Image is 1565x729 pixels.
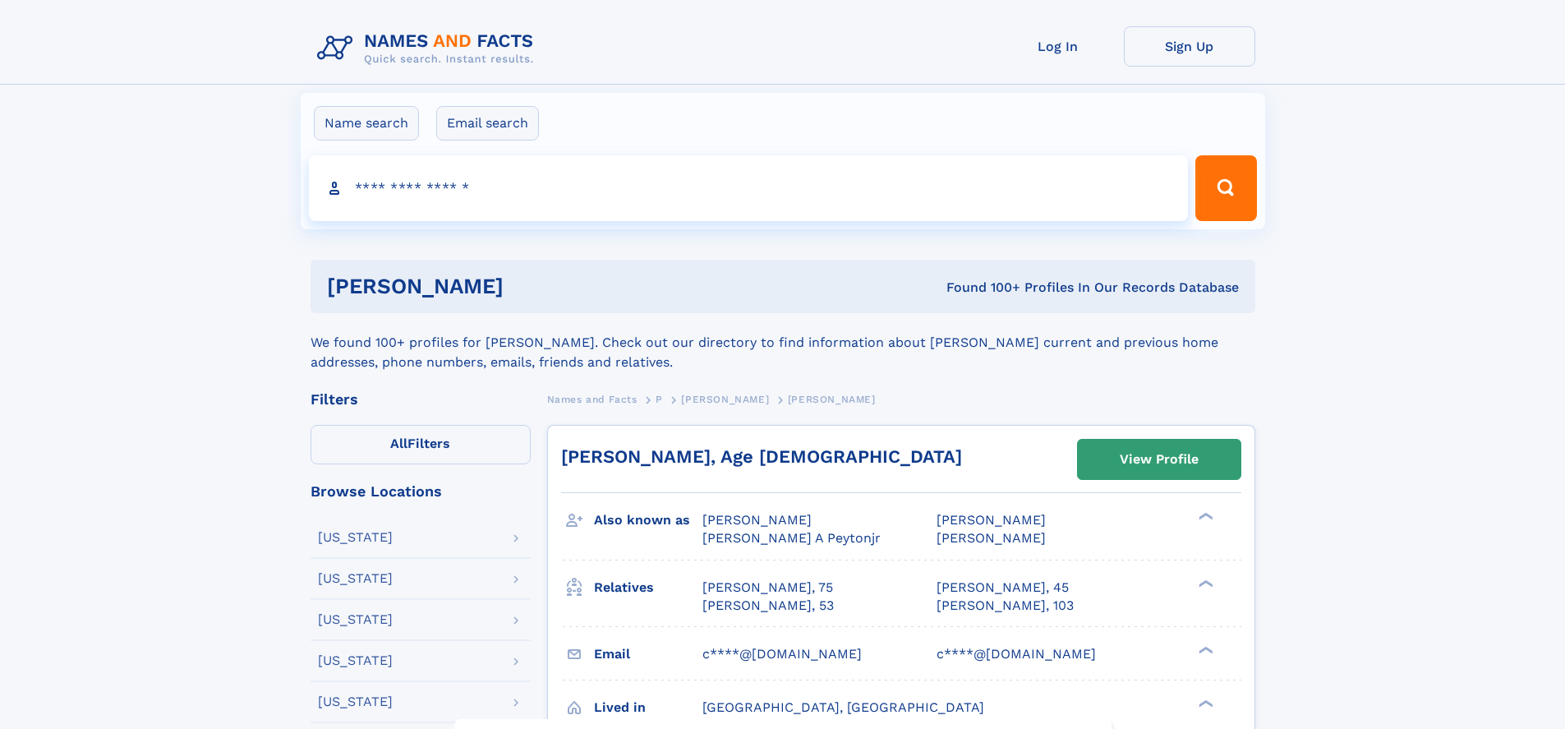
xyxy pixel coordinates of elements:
[561,446,962,467] a: [PERSON_NAME], Age [DEMOGRAPHIC_DATA]
[1078,440,1240,479] a: View Profile
[937,530,1046,546] span: [PERSON_NAME]
[436,106,539,141] label: Email search
[992,26,1124,67] a: Log In
[390,436,407,451] span: All
[547,389,638,409] a: Names and Facts
[318,572,393,585] div: [US_STATE]
[937,512,1046,528] span: [PERSON_NAME]
[594,506,702,534] h3: Also known as
[327,276,725,297] h1: [PERSON_NAME]
[1195,155,1256,221] button: Search Button
[1194,578,1214,588] div: ❯
[1124,26,1255,67] a: Sign Up
[656,394,663,405] span: P
[725,279,1239,297] div: Found 100+ Profiles In Our Records Database
[702,699,984,715] span: [GEOGRAPHIC_DATA], [GEOGRAPHIC_DATA]
[702,512,812,528] span: [PERSON_NAME]
[788,394,876,405] span: [PERSON_NAME]
[314,106,419,141] label: Name search
[594,640,702,668] h3: Email
[318,695,393,708] div: [US_STATE]
[318,654,393,667] div: [US_STATE]
[702,579,833,597] a: [PERSON_NAME], 75
[311,425,531,464] label: Filters
[681,389,769,409] a: [PERSON_NAME]
[656,389,663,409] a: P
[937,597,1074,615] a: [PERSON_NAME], 103
[318,613,393,626] div: [US_STATE]
[309,155,1189,221] input: search input
[1120,441,1199,478] div: View Profile
[311,313,1255,372] div: We found 100+ profiles for [PERSON_NAME]. Check out our directory to find information about [PERS...
[937,579,1069,597] a: [PERSON_NAME], 45
[1194,644,1214,655] div: ❯
[1194,511,1214,522] div: ❯
[681,394,769,405] span: [PERSON_NAME]
[311,26,547,71] img: Logo Names and Facts
[594,694,702,722] h3: Lived in
[702,597,834,615] a: [PERSON_NAME], 53
[311,392,531,407] div: Filters
[1194,698,1214,708] div: ❯
[311,484,531,499] div: Browse Locations
[702,530,881,546] span: [PERSON_NAME] A Peytonjr
[594,574,702,602] h3: Relatives
[318,531,393,544] div: [US_STATE]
